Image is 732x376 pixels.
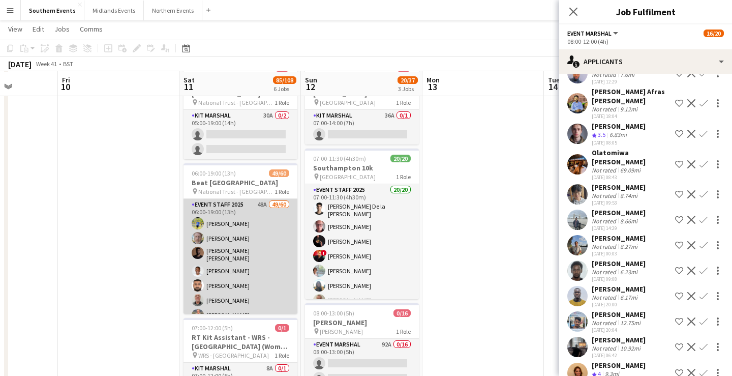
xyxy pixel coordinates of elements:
[34,60,59,68] span: Week 41
[592,148,671,166] div: Olatomiwa [PERSON_NAME]
[192,324,233,332] span: 07:00-12:00 (5h)
[184,65,297,159] app-job-card: 05:00-19:00 (14h)0/2RT Kit Assistant - Beat [GEOGRAPHIC_DATA] National Trust - [GEOGRAPHIC_DATA]1...
[598,131,605,138] span: 3.5
[592,352,646,359] div: [DATE] 06:42
[567,38,724,45] div: 08:00-12:00 (4h)
[704,30,724,37] span: 16/20
[592,139,646,146] div: [DATE] 08:05
[63,60,73,68] div: BST
[592,301,646,308] div: [DATE] 20:00
[305,163,419,172] h3: Southampton 10k
[184,178,297,187] h3: Beat [GEOGRAPHIC_DATA]
[592,361,646,370] div: [PERSON_NAME]
[275,324,289,332] span: 0/1
[4,22,26,36] a: View
[567,30,620,37] button: Event Marshal
[396,173,411,181] span: 1 Role
[274,188,289,195] span: 1 Role
[592,78,646,85] div: [DATE] 12:29
[592,268,618,276] div: Not rated
[313,155,366,162] span: 07:00-11:30 (4h30m)
[592,310,646,319] div: [PERSON_NAME]
[198,99,274,106] span: National Trust - [GEOGRAPHIC_DATA]
[592,294,618,301] div: Not rated
[390,155,411,162] span: 20/20
[33,24,44,34] span: Edit
[396,328,411,335] span: 1 Role
[592,327,646,333] div: [DATE] 20:04
[182,81,195,93] span: 11
[305,110,419,144] app-card-role: Kit Marshal36A0/107:00-14:00 (7h)
[321,250,327,256] span: !
[28,22,48,36] a: Edit
[618,105,639,113] div: 9.12mi
[607,131,629,139] div: 6.83mi
[592,122,646,131] div: [PERSON_NAME]
[559,5,732,18] h3: Job Fulfilment
[546,81,560,93] span: 14
[305,318,419,327] h3: [PERSON_NAME]
[305,75,317,84] span: Sun
[320,328,363,335] span: [PERSON_NAME]
[592,199,646,206] div: [DATE] 09:53
[592,217,618,225] div: Not rated
[618,344,643,352] div: 10.92mi
[592,284,646,294] div: [PERSON_NAME]
[84,1,144,20] button: Midlands Events
[273,85,296,93] div: 6 Jobs
[592,276,646,282] div: [DATE] 09:08
[618,217,639,225] div: 8.66mi
[592,87,671,105] div: [PERSON_NAME] Afras [PERSON_NAME]
[305,149,419,299] div: 07:00-11:30 (4h30m)20/20Southampton 10k [GEOGRAPHIC_DATA]1 RoleEvent Staff 202520/2007:00-11:30 (...
[592,208,646,217] div: [PERSON_NAME]
[618,319,643,327] div: 12.75mi
[8,24,22,34] span: View
[592,174,671,181] div: [DATE] 08:43
[592,71,618,78] div: Not rated
[60,81,70,93] span: 10
[592,344,618,352] div: Not rated
[592,259,646,268] div: [PERSON_NAME]
[398,85,417,93] div: 3 Jobs
[618,268,639,276] div: 6.23mi
[313,309,354,317] span: 08:00-13:00 (5h)
[592,183,646,192] div: [PERSON_NAME]
[320,99,376,106] span: [GEOGRAPHIC_DATA]
[592,234,646,243] div: [PERSON_NAME]
[425,81,440,93] span: 13
[303,81,317,93] span: 12
[198,352,269,359] span: WRS - [GEOGRAPHIC_DATA]
[592,166,618,174] div: Not rated
[54,24,70,34] span: Jobs
[184,110,297,159] app-card-role: Kit Marshal30A0/205:00-19:00 (14h)
[592,113,671,120] div: [DATE] 18:04
[592,105,618,113] div: Not rated
[592,250,646,257] div: [DATE] 00:03
[618,192,639,199] div: 8.74mi
[184,75,195,84] span: Sat
[592,225,646,232] div: [DATE] 14:29
[274,99,289,106] span: 1 Role
[144,1,202,20] button: Northern Events
[192,169,236,177] span: 06:00-19:00 (13h)
[618,294,639,301] div: 6.17mi
[50,22,74,36] a: Jobs
[320,173,376,181] span: [GEOGRAPHIC_DATA]
[592,319,618,327] div: Not rated
[618,71,636,78] div: 7.6mi
[618,166,643,174] div: 69.09mi
[273,76,296,84] span: 85/108
[80,24,103,34] span: Comms
[62,75,70,84] span: Fri
[559,49,732,74] div: Applicants
[567,30,612,37] span: Event Marshal
[305,65,419,144] app-job-card: 07:00-14:00 (7h)0/1RT Kit Assistant - [PERSON_NAME] [GEOGRAPHIC_DATA]1 RoleKit Marshal36A0/107:00...
[269,169,289,177] span: 49/60
[592,243,618,250] div: Not rated
[76,22,107,36] a: Comms
[618,243,639,250] div: 8.27mi
[184,163,297,314] app-job-card: 06:00-19:00 (13h)49/60Beat [GEOGRAPHIC_DATA] National Trust - [GEOGRAPHIC_DATA]1 RoleEvent Staff ...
